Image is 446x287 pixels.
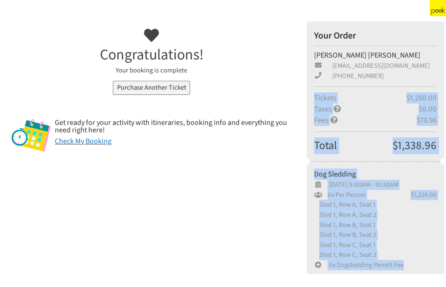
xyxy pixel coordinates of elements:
[314,29,437,43] div: Your Order
[55,119,292,134] div: Get ready for your activity with itineraries, booking info and everything you need right here!
[331,71,384,81] span: [PHONE_NUMBER]
[314,137,393,154] div: Total
[314,220,375,230] span: Sled 1, Row B, Seat 1
[331,61,430,71] span: [EMAIL_ADDRESS][DOMAIN_NAME]
[344,5,422,14] div: Powered by [DOMAIN_NAME]
[314,200,375,209] span: Sled 1, Row A, Seat 1
[11,119,51,152] img: [ember-intl] Missing translation "alt.confirmation-booking-portal" for locales: "en-us"
[314,210,376,220] span: Sled 1, Row A, Seat 2
[419,104,437,115] div: $0.00
[411,190,437,200] span: $1,224.00
[314,104,419,115] div: Taxes
[55,136,111,146] a: Check My Booking
[314,169,437,180] div: Dog Sledding
[407,92,437,104] div: $1,260.00
[314,230,376,240] span: Sled 1, Row B, Seat 2
[3,65,300,76] div: Your booking is complete
[322,180,398,189] span: [DATE] 9:00AM - 10:30AM
[322,190,366,200] span: 6x Per Person
[314,92,407,104] div: Tickets
[314,50,437,61] div: [PERSON_NAME] [PERSON_NAME]
[393,137,437,154] div: $1,338.96
[314,240,375,250] span: Sled 1, Row C, Seat 1
[322,260,404,270] span: 6x Dogsledding Permit Fee
[113,81,190,95] a: Purchase Another Ticket
[314,115,417,126] div: Fees
[417,115,437,126] div: $78.96
[314,250,376,260] span: Sled 1, Row C, Seat 2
